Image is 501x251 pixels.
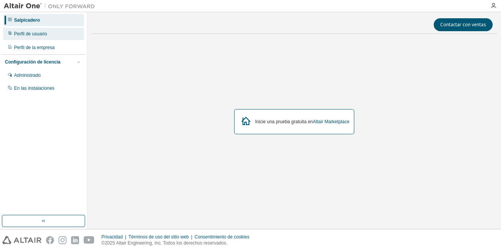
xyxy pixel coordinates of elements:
[14,31,47,37] div: Perfil de usuario
[105,240,228,246] font: 2025 Altair Engineering, Inc. Todos los derechos reservados.
[313,119,349,124] a: Altair Marketplace
[14,44,55,51] div: Perfil de la empresa
[434,18,493,31] button: Contactar con ventas
[128,234,195,240] div: Términos de uso del sitio web
[71,236,79,244] img: linkedin.svg
[46,236,54,244] img: facebook.svg
[14,17,40,23] div: Salpicadero
[195,234,254,240] div: Consentimiento de cookies
[14,85,54,91] div: En las instalaciones
[101,234,128,240] div: Privacidad
[14,72,41,78] div: Administrado
[84,236,95,244] img: youtube.svg
[255,119,349,125] div: Inicie una prueba gratuita en
[5,59,60,65] div: Configuración de licencia
[2,236,41,244] img: altair_logo.svg
[101,240,254,246] p: ©
[4,2,99,10] img: Altair Uno
[59,236,67,244] img: instagram.svg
